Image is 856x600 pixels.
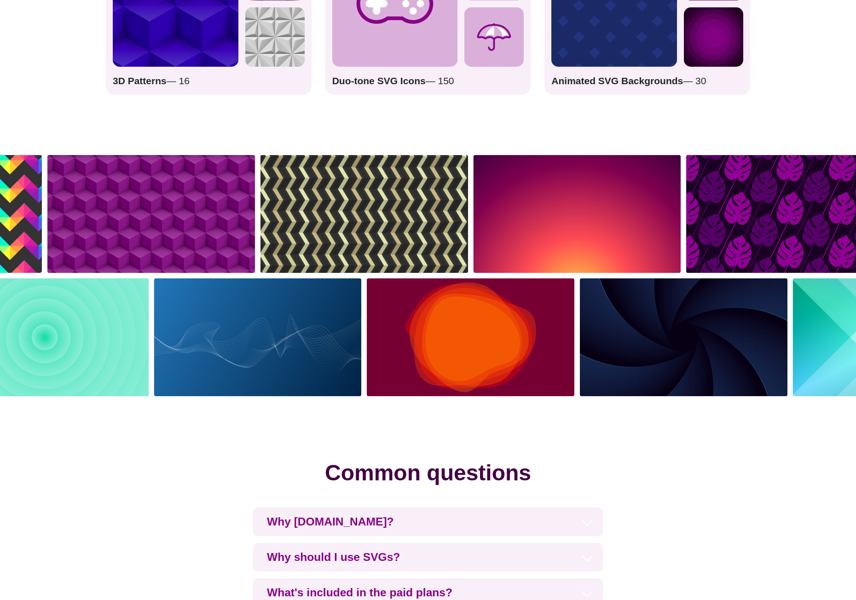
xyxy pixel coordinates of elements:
h2: Common questions [28,456,828,490]
strong: Animated SVG Backgrounds [551,75,683,86]
img: 3D Cube Repeating Pattern [45,152,258,276]
p: — 16 [113,74,305,88]
img: Triangular 3d panels in a pattern [245,7,305,67]
strong: 3D Patterns [113,75,167,86]
strong: Duo-tone SVG Icons [332,75,426,86]
p: — 30 [551,74,743,88]
p: — 150 [332,74,524,88]
h3: Why should I use SVGs? [253,543,603,571]
h3: Why [DOMAIN_NAME]? [253,508,603,536]
img: Complex Repeating Stripe Pattern with Depth [258,152,471,276]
